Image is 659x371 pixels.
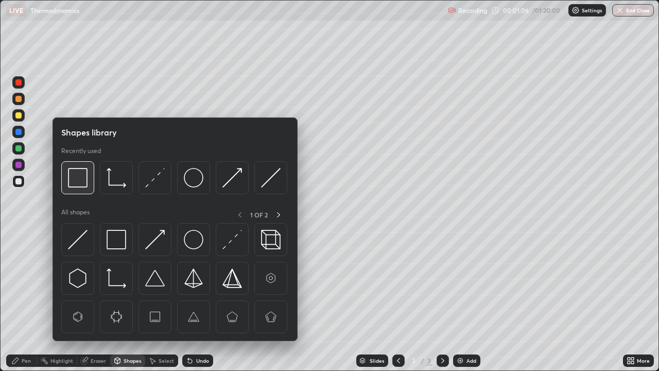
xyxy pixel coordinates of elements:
[184,307,203,327] img: svg+xml;charset=utf-8,%3Csvg%20xmlns%3D%22http%3A%2F%2Fwww.w3.org%2F2000%2Fsvg%22%20width%3D%2265...
[261,268,281,288] img: svg+xml;charset=utf-8,%3Csvg%20xmlns%3D%22http%3A%2F%2Fwww.w3.org%2F2000%2Fsvg%22%20width%3D%2265...
[107,168,126,188] img: svg+xml;charset=utf-8,%3Csvg%20xmlns%3D%22http%3A%2F%2Fwww.w3.org%2F2000%2Fsvg%22%20width%3D%2233...
[222,168,242,188] img: svg+xml;charset=utf-8,%3Csvg%20xmlns%3D%22http%3A%2F%2Fwww.w3.org%2F2000%2Fsvg%22%20width%3D%2230...
[107,307,126,327] img: svg+xml;charset=utf-8,%3Csvg%20xmlns%3D%22http%3A%2F%2Fwww.w3.org%2F2000%2Fsvg%22%20width%3D%2265...
[616,6,624,14] img: end-class-cross
[159,358,174,363] div: Select
[50,358,73,363] div: Highlight
[222,230,242,249] img: svg+xml;charset=utf-8,%3Csvg%20xmlns%3D%22http%3A%2F%2Fwww.w3.org%2F2000%2Fsvg%22%20width%3D%2230...
[107,230,126,249] img: svg+xml;charset=utf-8,%3Csvg%20xmlns%3D%22http%3A%2F%2Fwww.w3.org%2F2000%2Fsvg%22%20width%3D%2234...
[582,8,602,13] p: Settings
[250,211,268,219] p: 1 OF 2
[571,6,580,14] img: class-settings-icons
[261,307,281,327] img: svg+xml;charset=utf-8,%3Csvg%20xmlns%3D%22http%3A%2F%2Fwww.w3.org%2F2000%2Fsvg%22%20width%3D%2265...
[458,7,487,14] p: Recording
[426,356,432,365] div: 3
[370,358,384,363] div: Slides
[107,268,126,288] img: svg+xml;charset=utf-8,%3Csvg%20xmlns%3D%22http%3A%2F%2Fwww.w3.org%2F2000%2Fsvg%22%20width%3D%2233...
[30,6,79,14] p: Thermodynamics
[145,230,165,249] img: svg+xml;charset=utf-8,%3Csvg%20xmlns%3D%22http%3A%2F%2Fwww.w3.org%2F2000%2Fsvg%22%20width%3D%2230...
[61,147,101,155] p: Recently used
[91,358,106,363] div: Eraser
[222,307,242,327] img: svg+xml;charset=utf-8,%3Csvg%20xmlns%3D%22http%3A%2F%2Fwww.w3.org%2F2000%2Fsvg%22%20width%3D%2265...
[448,6,456,14] img: recording.375f2c34.svg
[456,357,464,365] img: add-slide-button
[421,358,424,364] div: /
[409,358,419,364] div: 3
[68,230,88,249] img: svg+xml;charset=utf-8,%3Csvg%20xmlns%3D%22http%3A%2F%2Fwww.w3.org%2F2000%2Fsvg%22%20width%3D%2230...
[68,168,88,188] img: svg+xml;charset=utf-8,%3Csvg%20xmlns%3D%22http%3A%2F%2Fwww.w3.org%2F2000%2Fsvg%22%20width%3D%2234...
[124,358,141,363] div: Shapes
[184,268,203,288] img: svg+xml;charset=utf-8,%3Csvg%20xmlns%3D%22http%3A%2F%2Fwww.w3.org%2F2000%2Fsvg%22%20width%3D%2234...
[9,6,23,14] p: LIVE
[145,268,165,288] img: svg+xml;charset=utf-8,%3Csvg%20xmlns%3D%22http%3A%2F%2Fwww.w3.org%2F2000%2Fsvg%22%20width%3D%2238...
[68,268,88,288] img: svg+xml;charset=utf-8,%3Csvg%20xmlns%3D%22http%3A%2F%2Fwww.w3.org%2F2000%2Fsvg%22%20width%3D%2230...
[637,358,650,363] div: More
[61,126,117,139] h5: Shapes library
[196,358,209,363] div: Undo
[261,230,281,249] img: svg+xml;charset=utf-8,%3Csvg%20xmlns%3D%22http%3A%2F%2Fwww.w3.org%2F2000%2Fsvg%22%20width%3D%2235...
[145,168,165,188] img: svg+xml;charset=utf-8,%3Csvg%20xmlns%3D%22http%3A%2F%2Fwww.w3.org%2F2000%2Fsvg%22%20width%3D%2230...
[184,168,203,188] img: svg+xml;charset=utf-8,%3Csvg%20xmlns%3D%22http%3A%2F%2Fwww.w3.org%2F2000%2Fsvg%22%20width%3D%2236...
[145,307,165,327] img: svg+xml;charset=utf-8,%3Csvg%20xmlns%3D%22http%3A%2F%2Fwww.w3.org%2F2000%2Fsvg%22%20width%3D%2265...
[68,307,88,327] img: svg+xml;charset=utf-8,%3Csvg%20xmlns%3D%22http%3A%2F%2Fwww.w3.org%2F2000%2Fsvg%22%20width%3D%2265...
[184,230,203,249] img: svg+xml;charset=utf-8,%3Csvg%20xmlns%3D%22http%3A%2F%2Fwww.w3.org%2F2000%2Fsvg%22%20width%3D%2236...
[466,358,476,363] div: Add
[222,268,242,288] img: svg+xml;charset=utf-8,%3Csvg%20xmlns%3D%22http%3A%2F%2Fwww.w3.org%2F2000%2Fsvg%22%20width%3D%2234...
[61,208,90,221] p: All shapes
[261,168,281,188] img: svg+xml;charset=utf-8,%3Csvg%20xmlns%3D%22http%3A%2F%2Fwww.w3.org%2F2000%2Fsvg%22%20width%3D%2230...
[612,4,654,16] button: End Class
[22,358,31,363] div: Pen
